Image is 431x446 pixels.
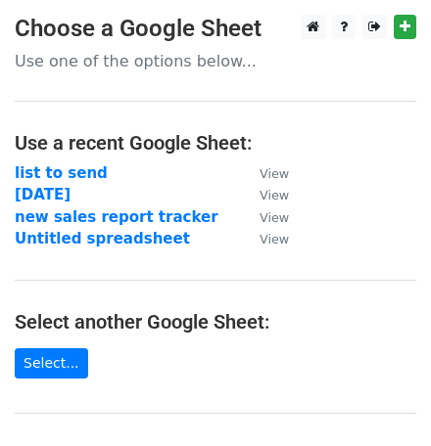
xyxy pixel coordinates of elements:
a: View [240,230,289,247]
a: View [240,208,289,226]
a: View [240,186,289,203]
h4: Select another Google Sheet: [15,310,416,334]
a: list to send [15,164,108,182]
a: Select... [15,348,88,379]
small: View [260,232,289,246]
h3: Choose a Google Sheet [15,15,416,43]
h4: Use a recent Google Sheet: [15,131,416,155]
a: View [240,164,289,182]
small: View [260,166,289,181]
p: Use one of the options below... [15,51,416,71]
small: View [260,210,289,225]
small: View [260,188,289,202]
iframe: Chat Widget [333,352,431,446]
a: [DATE] [15,186,71,203]
a: new sales report tracker [15,208,218,226]
a: Untitled spreadsheet [15,230,190,247]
